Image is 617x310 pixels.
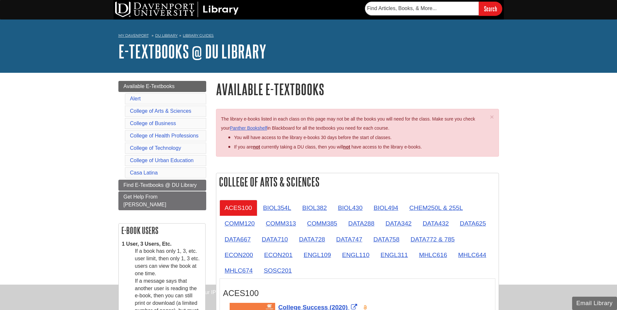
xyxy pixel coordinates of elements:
[119,224,205,237] h2: E-book Users
[405,231,460,247] a: DATA772 & 785
[118,191,206,210] a: Get Help From [PERSON_NAME]
[118,41,266,61] a: E-Textbooks @ DU Library
[130,145,181,151] a: College of Technology
[261,215,301,231] a: COMM313
[343,144,350,149] u: not
[490,113,494,120] button: Close
[220,263,258,278] a: MHLC674
[259,247,298,263] a: ECON201
[223,289,492,298] h3: ACES100
[417,215,454,231] a: DATA432
[130,133,199,138] a: College of Health Professions
[220,200,257,216] a: ACES100
[118,33,149,38] a: My Davenport
[343,215,380,231] a: DATA288
[572,297,617,310] button: Email Library
[297,200,332,216] a: BIOL382
[333,200,368,216] a: BIOL430
[375,247,413,263] a: ENGL311
[155,33,178,38] a: DU Library
[258,200,296,216] a: BIOL354L
[230,125,267,131] a: Panther Bookshelf
[130,108,192,114] a: College of Arts & Sciences
[118,81,206,92] a: Available E-Textbooks
[124,84,175,89] span: Available E-Textbooks
[479,2,502,16] input: Search
[404,200,468,216] a: CHEM250L & 255L
[337,247,375,263] a: ENGL110
[365,2,479,15] input: Find Articles, Books, & More...
[115,2,239,17] img: DU Library
[294,231,330,247] a: DATA728
[365,2,502,16] form: Searches DU Library's articles, books, and more
[368,231,405,247] a: DATA758
[130,121,176,126] a: College of Business
[490,113,494,121] span: ×
[363,305,368,310] img: Open Access
[118,180,206,191] a: Find E-Textbooks @ DU Library
[234,144,422,149] span: If you are currently taking a DU class, then you will have access to the library e-books.
[253,144,260,149] strong: not
[124,182,197,188] span: Find E-Textbooks @ DU Library
[220,247,258,263] a: ECON200
[220,231,256,247] a: DATA667
[257,231,293,247] a: DATA710
[331,231,368,247] a: DATA747
[130,170,158,175] a: Casa Latina
[216,173,499,190] h2: College of Arts & Sciences
[234,135,392,140] span: You will have access to the library e-books 30 days before the start of classes.
[122,240,202,248] dt: 1 User, 3 Users, Etc.
[130,96,141,101] a: Alert
[414,247,452,263] a: MHLC616
[369,200,404,216] a: BIOL494
[221,116,475,131] span: The library e-books listed in each class on this page may not be all the books you will need for ...
[298,247,336,263] a: ENGL109
[124,194,167,207] span: Get Help From [PERSON_NAME]
[220,215,260,231] a: COMM120
[183,33,214,38] a: Library Guides
[302,215,342,231] a: COMM385
[216,81,499,97] h1: Available E-Textbooks
[455,215,491,231] a: DATA625
[130,158,194,163] a: College of Urban Education
[118,31,499,42] nav: breadcrumb
[453,247,491,263] a: MHLC644
[380,215,417,231] a: DATA342
[259,263,297,278] a: SOSC201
